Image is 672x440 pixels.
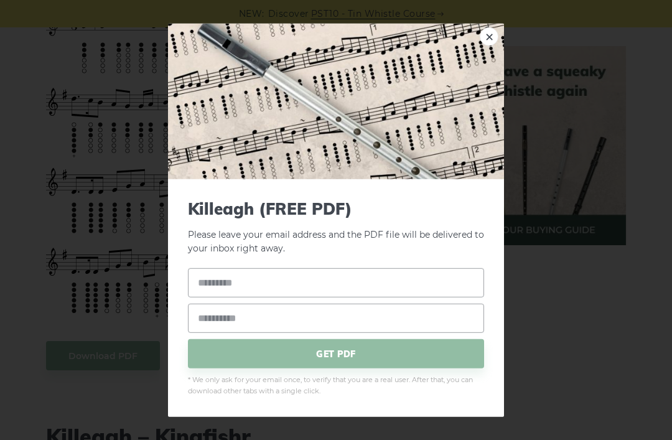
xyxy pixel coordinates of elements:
[188,375,484,397] span: * We only ask for your email once, to verify that you are a real user. After that, you can downlo...
[188,339,484,368] span: GET PDF
[480,27,498,45] a: ×
[168,23,504,179] img: Tin Whistle Tab Preview
[188,199,484,218] span: Killeagh (FREE PDF)
[188,199,484,256] p: Please leave your email address and the PDF file will be delivered to your inbox right away.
